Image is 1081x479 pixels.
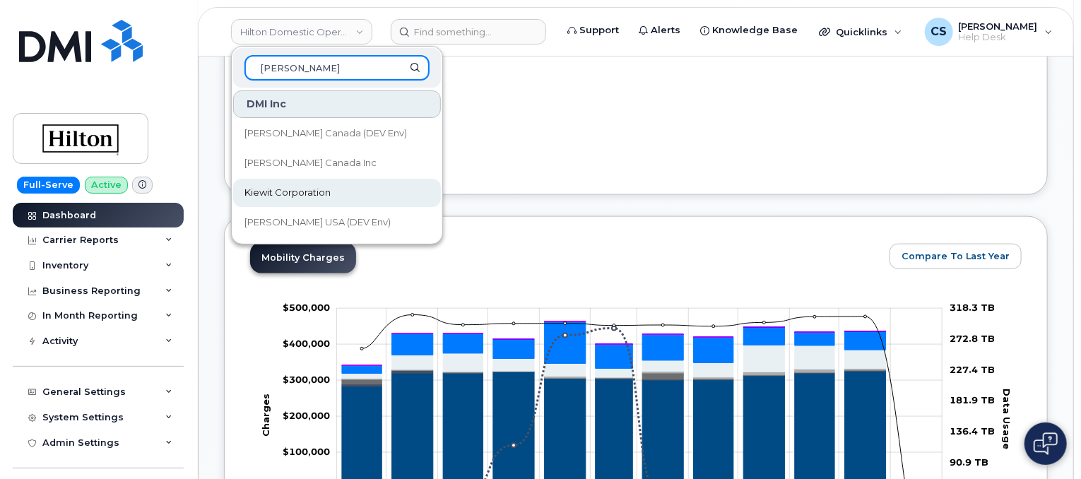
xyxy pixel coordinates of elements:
[950,302,995,314] tspan: 318.3 TB
[950,333,995,345] tspan: 272.8 TB
[690,16,808,45] a: Knowledge Base
[950,395,995,406] tspan: 181.9 TB
[950,365,995,376] tspan: 227.4 TB
[283,447,330,458] g: $0
[890,244,1022,269] button: Compare To Last Year
[283,338,330,350] tspan: $400,000
[233,208,441,237] a: [PERSON_NAME] USA (DEV Env)
[915,18,1063,46] div: Chris Smith
[579,23,619,37] span: Support
[1001,389,1012,450] tspan: Data Usage
[283,374,330,386] tspan: $300,000
[391,19,546,45] input: Find something...
[244,55,430,81] input: Search
[244,126,407,141] span: [PERSON_NAME] Canada (DEV Env)
[902,249,1010,263] span: Compare To Last Year
[959,32,1038,43] span: Help Desk
[244,186,331,200] span: Kiewit Corporation
[233,179,441,207] a: Kiewit Corporation
[244,215,391,230] span: [PERSON_NAME] USA (DEV Env)
[244,156,377,170] span: [PERSON_NAME] Canada Inc
[950,426,995,437] tspan: 136.4 TB
[712,23,798,37] span: Knowledge Base
[557,16,629,45] a: Support
[931,23,947,40] span: CS
[629,16,690,45] a: Alerts
[250,242,356,273] a: Mobility Charges
[283,302,330,314] g: $0
[1034,432,1058,455] img: Open chat
[283,410,330,422] g: $0
[651,23,680,37] span: Alerts
[283,302,330,314] tspan: $500,000
[231,19,372,45] a: Hilton Domestic Operating Company Inc
[283,338,330,350] g: $0
[809,18,912,46] div: Quicklinks
[959,20,1038,32] span: [PERSON_NAME]
[233,149,441,177] a: [PERSON_NAME] Canada Inc
[283,374,330,386] g: $0
[950,457,988,468] tspan: 90.9 TB
[836,26,887,37] span: Quicklinks
[259,394,271,437] tspan: Charges
[283,447,330,458] tspan: $100,000
[233,90,441,118] div: DMI Inc
[233,119,441,148] a: [PERSON_NAME] Canada (DEV Env)
[283,410,330,422] tspan: $200,000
